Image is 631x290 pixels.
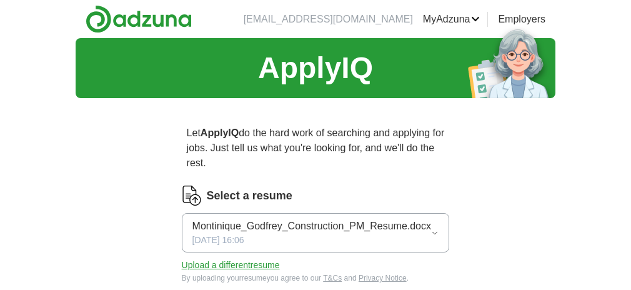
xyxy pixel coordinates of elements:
li: [EMAIL_ADDRESS][DOMAIN_NAME] [244,12,413,27]
span: [DATE] 16:06 [192,234,244,247]
a: MyAdzuna [423,12,480,27]
label: Select a resume [207,187,292,204]
button: Montinique_Godfrey_Construction_PM_Resume.docx[DATE] 16:06 [182,213,450,252]
a: T&Cs [323,274,342,282]
div: By uploading your resume you agree to our and . [182,272,450,284]
img: CV Icon [182,186,202,206]
img: Adzuna logo [86,5,192,33]
a: Employers [498,12,545,27]
a: Privacy Notice [359,274,407,282]
h1: ApplyIQ [258,46,373,91]
button: Upload a differentresume [182,259,280,272]
strong: ApplyIQ [201,127,239,138]
span: Montinique_Godfrey_Construction_PM_Resume.docx [192,219,431,234]
p: Let do the hard work of searching and applying for jobs. Just tell us what you're looking for, an... [182,121,450,176]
